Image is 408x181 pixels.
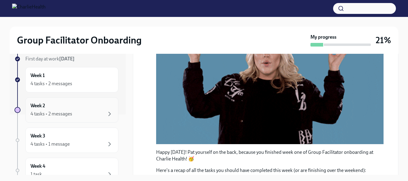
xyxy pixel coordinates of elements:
h6: Week 2 [31,102,45,109]
img: CharlieHealth [12,4,46,13]
p: Happy [DATE]! Pat yourself on the back, because you finished week one of Group Facilitator onboar... [156,149,384,162]
h3: 21% [376,35,391,46]
a: Week 34 tasks • 1 message [14,128,118,153]
h6: Week 4 [31,163,45,170]
h6: Week 3 [31,133,45,139]
div: 4 tasks • 2 messages [31,80,72,87]
strong: [DATE] [59,56,75,62]
a: Week 14 tasks • 2 messages [14,67,118,92]
p: Here's a recap of all the tasks you should have completed this week (or are finishing over the we... [156,167,384,174]
div: 1 task [31,171,42,178]
a: Week 24 tasks • 2 messages [14,97,118,123]
div: 4 tasks • 1 message [31,141,70,147]
strong: My progress [310,34,336,40]
button: Zoom image [156,16,384,144]
a: First day at work[DATE] [14,56,118,62]
h2: Group Facilitator Onboarding [17,34,142,46]
h6: Week 1 [31,72,45,79]
div: 4 tasks • 2 messages [31,111,72,117]
span: First day at work [25,56,75,62]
